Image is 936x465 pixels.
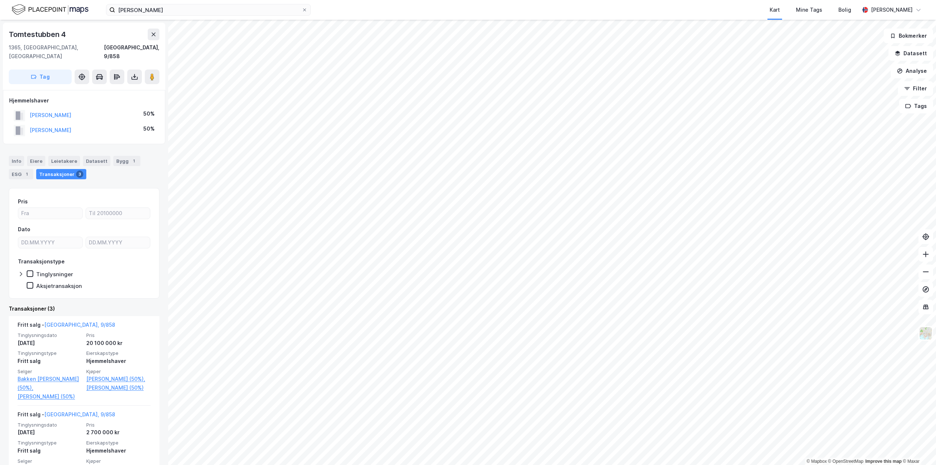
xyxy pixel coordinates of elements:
div: 1365, [GEOGRAPHIC_DATA], [GEOGRAPHIC_DATA] [9,43,104,61]
div: Tomtestubben 4 [9,29,67,40]
button: Tags [899,99,933,113]
div: [DATE] [18,339,82,348]
div: Bygg [113,156,140,166]
div: ESG [9,169,33,179]
input: Til 20100000 [86,208,150,219]
div: [GEOGRAPHIC_DATA], 9/858 [104,43,159,61]
div: Hjemmelshaver [9,96,159,105]
a: Bakken [PERSON_NAME] (50%), [18,375,82,392]
a: OpenStreetMap [828,459,864,464]
button: Analyse [891,64,933,78]
button: Filter [898,81,933,96]
div: Pris [18,197,28,206]
span: Eierskapstype [86,440,151,446]
input: DD.MM.YYYY [18,237,82,248]
a: [PERSON_NAME] (50%) [86,383,151,392]
div: Mine Tags [796,5,822,14]
span: Eierskapstype [86,350,151,356]
div: Aksjetransaksjon [36,282,82,289]
div: Fritt salg - [18,410,115,422]
div: Kart [770,5,780,14]
div: 1 [23,170,30,178]
span: Selger [18,458,82,464]
a: Improve this map [865,459,902,464]
div: Dato [18,225,30,234]
input: Søk på adresse, matrikkel, gårdeiere, leietakere eller personer [115,4,302,15]
a: [PERSON_NAME] (50%) [18,392,82,401]
div: Leietakere [48,156,80,166]
div: Bolig [838,5,851,14]
div: Fritt salg [18,446,82,455]
div: 2 700 000 kr [86,428,151,437]
iframe: Chat Widget [899,430,936,465]
span: Pris [86,332,151,338]
span: Tinglysningsdato [18,422,82,428]
img: logo.f888ab2527a4732fd821a326f86c7f29.svg [12,3,88,16]
input: Fra [18,208,82,219]
span: Tinglysningstype [18,440,82,446]
div: Hjemmelshaver [86,357,151,365]
span: Tinglysningsdato [18,332,82,338]
span: Tinglysningstype [18,350,82,356]
div: Datasett [83,156,110,166]
div: Hjemmelshaver [86,446,151,455]
input: DD.MM.YYYY [86,237,150,248]
div: Info [9,156,24,166]
a: Mapbox [807,459,827,464]
span: Pris [86,422,151,428]
span: Kjøper [86,368,151,375]
a: [PERSON_NAME] (50%), [86,375,151,383]
div: Transaksjoner [36,169,86,179]
div: [DATE] [18,428,82,437]
div: Tinglysninger [36,271,73,278]
img: Z [919,326,933,340]
div: Transaksjonstype [18,257,65,266]
a: [GEOGRAPHIC_DATA], 9/858 [44,411,115,417]
div: Transaksjoner (3) [9,304,159,313]
div: 3 [76,170,83,178]
span: Selger [18,368,82,375]
button: Bokmerker [884,29,933,43]
div: Fritt salg - [18,320,115,332]
div: [PERSON_NAME] [871,5,913,14]
div: Eiere [27,156,45,166]
div: 50% [143,124,155,133]
div: 1 [130,157,137,165]
span: Kjøper [86,458,151,464]
div: 50% [143,109,155,118]
a: [GEOGRAPHIC_DATA], 9/858 [44,322,115,328]
button: Datasett [888,46,933,61]
div: 20 100 000 kr [86,339,151,348]
div: Fritt salg [18,357,82,365]
button: Tag [9,70,72,84]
